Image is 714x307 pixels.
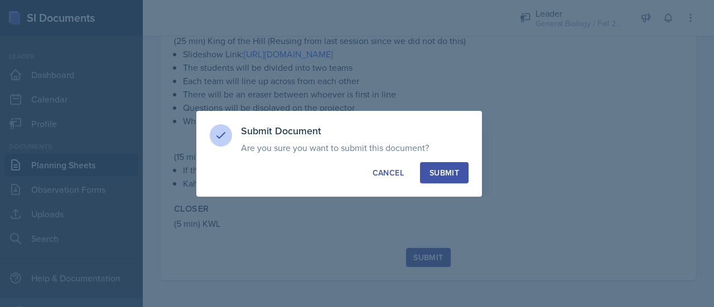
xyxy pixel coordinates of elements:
[430,167,459,178] div: Submit
[241,142,469,153] p: Are you sure you want to submit this document?
[241,124,469,138] h3: Submit Document
[420,162,469,183] button: Submit
[363,162,413,183] button: Cancel
[373,167,404,178] div: Cancel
